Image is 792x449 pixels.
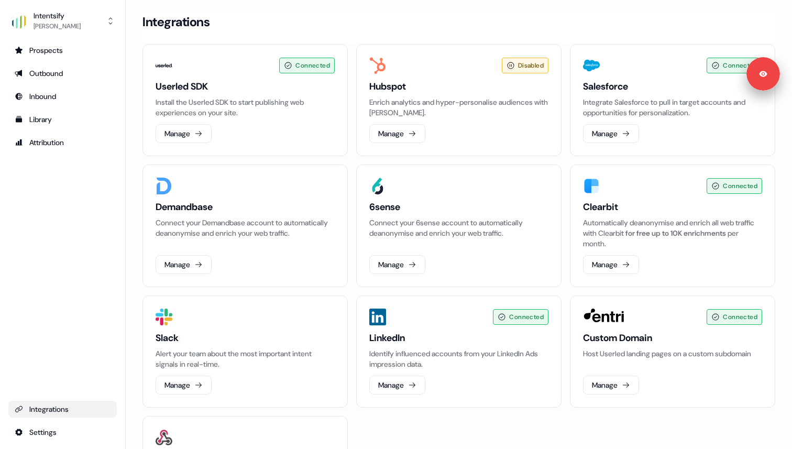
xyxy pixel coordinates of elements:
p: Enrich analytics and hyper-personalise audiences with [PERSON_NAME]. [369,97,548,118]
h3: Integrations [142,14,210,30]
p: Host Userled landing pages on a custom subdomain [583,348,762,359]
div: Library [15,114,111,125]
span: Disabled [518,60,544,71]
div: Prospects [15,45,111,56]
p: Connect your 6sense account to automatically deanonymise and enrich your web traffic. [369,217,548,238]
button: Manage [156,376,212,395]
button: Manage [583,255,639,274]
a: Go to attribution [8,134,117,151]
div: [PERSON_NAME] [34,21,81,31]
a: Go to integrations [8,424,117,441]
a: Go to Inbound [8,88,117,105]
h3: Salesforce [583,80,762,93]
h3: Hubspot [369,80,548,93]
div: Outbound [15,68,111,79]
button: Manage [583,376,639,395]
span: Connected [509,312,544,322]
span: Connected [295,60,330,71]
h3: Userled SDK [156,80,335,93]
a: Go to integrations [8,401,117,418]
span: Connected [723,312,757,322]
h3: Custom Domain [583,332,762,344]
a: Go to prospects [8,42,117,59]
p: Connect your Demandbase account to automatically deanonymise and enrich your web traffic. [156,217,335,238]
div: Integrations [15,404,111,414]
button: Manage [583,124,639,143]
p: Install the Userled SDK to start publishing web experiences on your site. [156,97,335,118]
a: Go to templates [8,111,117,128]
h3: LinkedIn [369,332,548,344]
button: Manage [369,255,425,274]
div: Intentsify [34,10,81,21]
button: Manage [369,124,425,143]
h3: Demandbase [156,201,335,213]
div: Settings [15,427,111,437]
p: Alert your team about the most important intent signals in real-time. [156,348,335,369]
button: Manage [369,376,425,395]
h3: Clearbit [583,201,762,213]
h3: 6sense [369,201,548,213]
p: Integrate Salesforce to pull in target accounts and opportunities for personalization. [583,97,762,118]
div: Attribution [15,137,111,148]
p: Identify influenced accounts from your LinkedIn Ads impression data. [369,348,548,369]
h3: Slack [156,332,335,344]
span: Connected [723,60,757,71]
button: Manage [156,255,212,274]
span: for free up to 10K enrichments [625,228,726,238]
a: Go to outbound experience [8,65,117,82]
button: Manage [156,124,212,143]
div: Inbound [15,91,111,102]
button: Intentsify[PERSON_NAME] [8,8,117,34]
div: Automatically deanonymise and enrich all web traffic with Clearbit per month. [583,217,762,249]
span: Connected [723,181,757,191]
